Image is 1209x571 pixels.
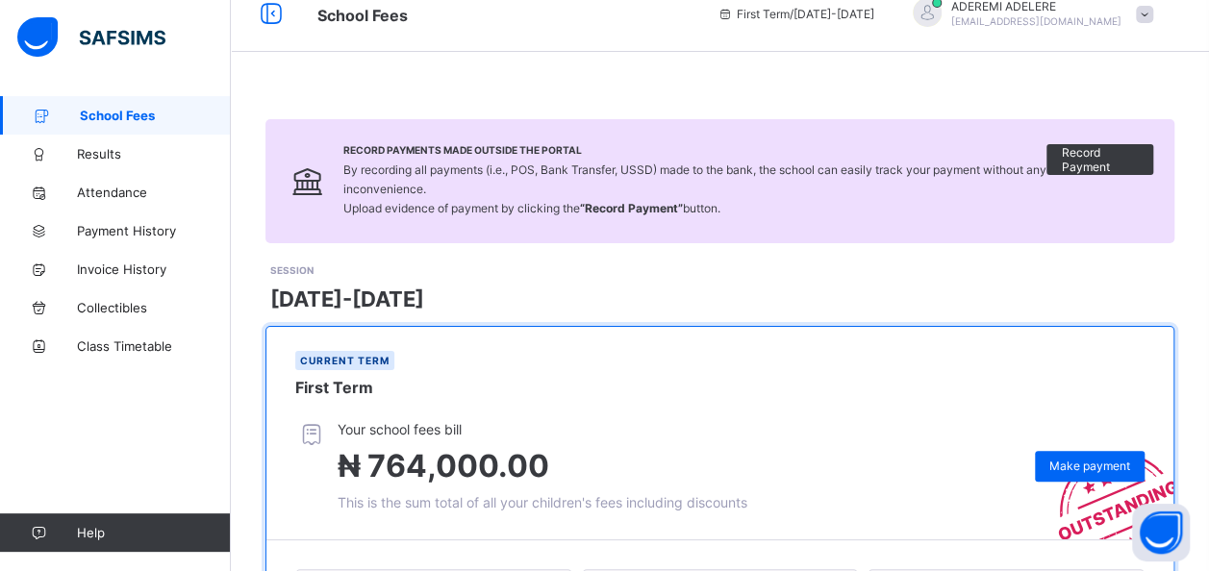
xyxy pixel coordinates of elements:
[77,185,231,200] span: Attendance
[718,7,874,21] span: session/term information
[300,355,390,366] span: Current term
[1049,459,1130,473] span: Make payment
[295,378,373,397] span: First Term
[338,421,747,437] span: Your school fees bill
[270,286,424,311] span: [DATE]-[DATE]
[338,494,747,510] span: This is the sum total of all your children's fees including discounts
[77,300,231,315] span: Collectibles
[77,338,231,354] span: Class Timetable
[580,201,683,215] b: “Record Payment”
[77,261,231,277] span: Invoice History
[338,447,549,484] span: ₦ 764,000.00
[1132,504,1190,561] button: Open asap
[951,15,1121,27] span: [EMAIL_ADDRESS][DOMAIN_NAME]
[80,108,231,123] span: School Fees
[270,264,314,276] span: SESSION
[77,525,230,540] span: Help
[343,144,1047,156] span: Record Payments Made Outside the Portal
[317,6,408,25] span: School Fees
[343,162,1046,215] span: By recording all payments (i.e., POS, Bank Transfer, USSD) made to the bank, the school can easil...
[1034,430,1173,539] img: outstanding-stamp.3c148f88c3ebafa6da95868fa43343a1.svg
[77,146,231,161] span: Results
[77,223,231,238] span: Payment History
[17,17,165,58] img: safsims
[1061,145,1139,174] span: Record Payment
